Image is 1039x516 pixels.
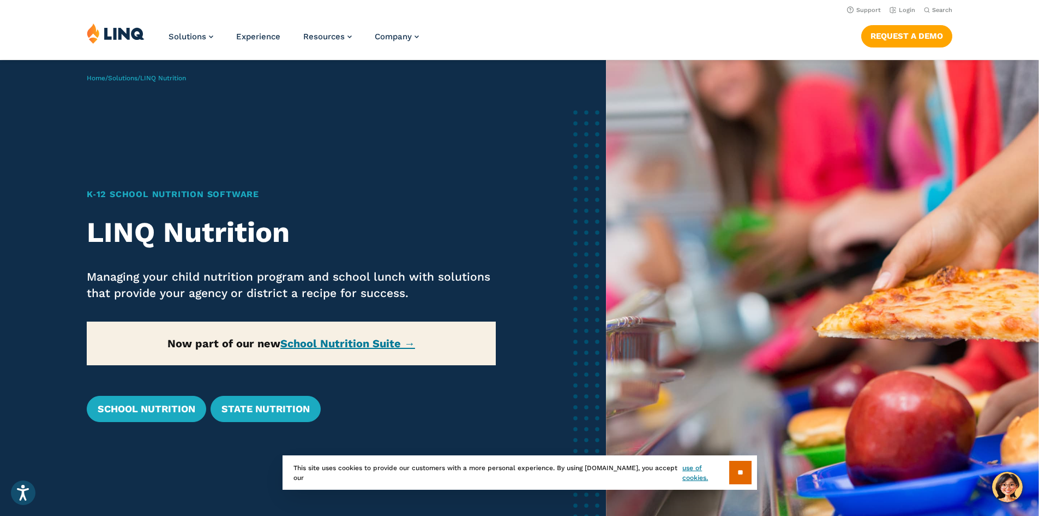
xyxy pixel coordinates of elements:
[992,472,1023,502] button: Hello, have a question? Let’s chat.
[140,74,186,82] span: LINQ Nutrition
[283,455,757,490] div: This site uses cookies to provide our customers with a more personal experience. By using [DOMAIN...
[211,396,321,422] a: State Nutrition
[169,23,419,59] nav: Primary Navigation
[924,6,952,14] button: Open Search Bar
[87,74,105,82] a: Home
[375,32,419,41] a: Company
[236,32,280,41] a: Experience
[682,463,729,483] a: use of cookies.
[932,7,952,14] span: Search
[169,32,206,41] span: Solutions
[87,74,186,82] span: / /
[87,269,496,301] p: Managing your child nutrition program and school lunch with solutions that provide your agency or...
[87,23,145,44] img: LINQ | K‑12 Software
[87,216,290,249] strong: LINQ Nutrition
[303,32,345,41] span: Resources
[87,396,206,422] a: School Nutrition
[169,32,213,41] a: Solutions
[861,25,952,47] a: Request a Demo
[303,32,352,41] a: Resources
[280,337,415,350] a: School Nutrition Suite →
[861,23,952,47] nav: Button Navigation
[167,337,415,350] strong: Now part of our new
[847,7,881,14] a: Support
[890,7,915,14] a: Login
[375,32,412,41] span: Company
[87,188,496,201] h1: K‑12 School Nutrition Software
[108,74,137,82] a: Solutions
